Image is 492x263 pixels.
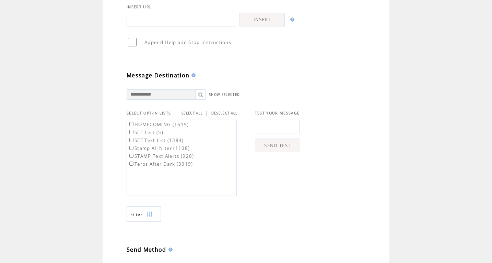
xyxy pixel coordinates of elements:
[128,161,193,167] label: Terps After Dark (3019)
[255,111,300,116] span: TEST YOUR MESSAGE
[127,72,189,79] span: Message Destination
[128,121,189,128] label: HOMECOMING (1615)
[144,39,231,45] span: Append Help and Stop instructions
[127,206,161,222] a: Filter
[181,111,203,116] a: SELECT ALL
[127,4,152,9] span: INSERT URL
[129,138,133,142] input: SEE Text List (1384)
[166,248,173,252] img: help.gif
[189,73,196,77] img: help.gif
[288,18,294,22] img: help.gif
[129,146,133,150] input: Stamp All Niter (1108)
[146,207,152,222] img: filters.png
[129,154,133,158] input: STAMP Text Alerts (920)
[255,139,300,152] a: SEND TEST
[239,13,285,26] a: INSERT
[128,145,190,151] label: Stamp All Niter (1108)
[129,122,133,126] input: HOMECOMING (1615)
[129,130,133,134] input: SEE Test (5)
[127,246,166,253] span: Send Method
[209,92,240,97] a: SHOW SELECTED
[127,111,171,116] span: SELECT OPT-IN LISTS
[211,111,238,116] a: DESELECT ALL
[206,110,208,116] span: |
[128,129,163,135] label: SEE Test (5)
[128,137,184,143] label: SEE Text List (1384)
[128,153,194,159] label: STAMP Text Alerts (920)
[129,162,133,166] input: Terps After Dark (3019)
[130,211,143,217] span: Show filters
